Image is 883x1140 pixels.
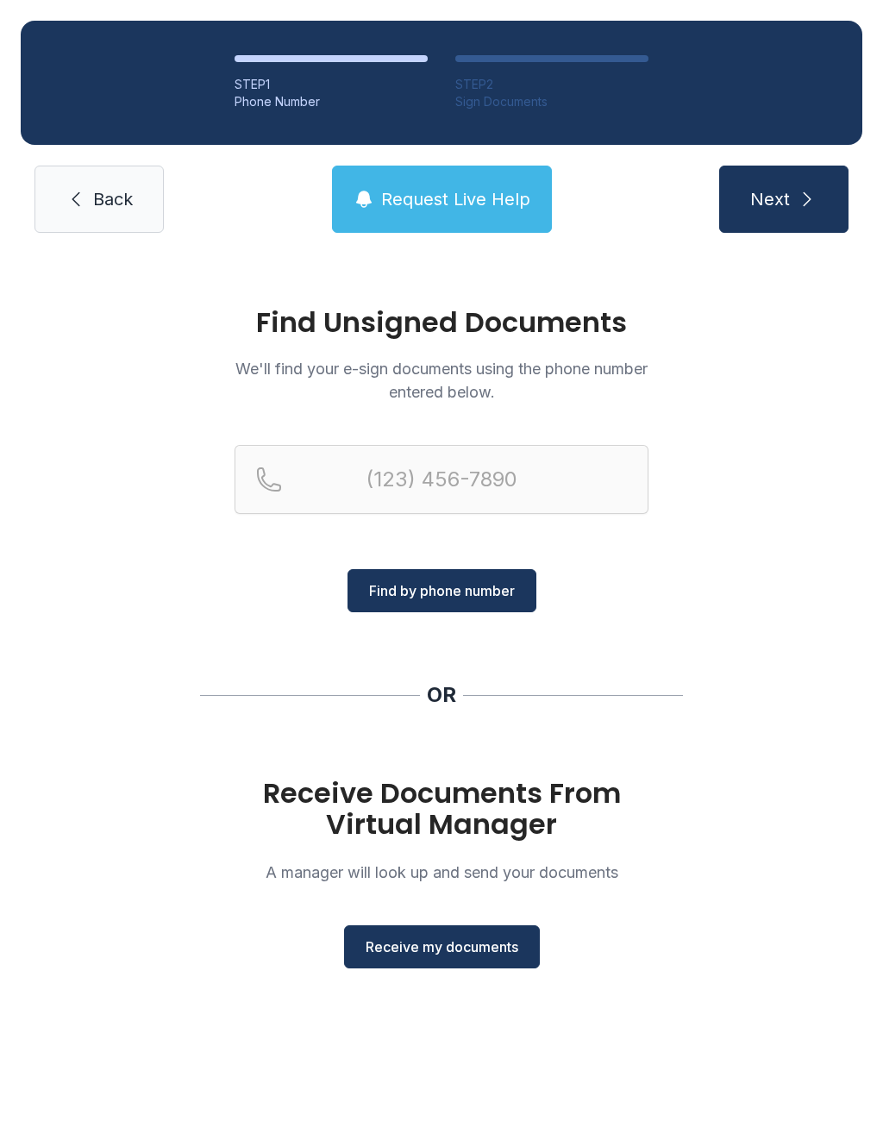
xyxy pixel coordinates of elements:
span: Request Live Help [381,187,530,211]
div: STEP 1 [235,76,428,93]
p: A manager will look up and send your documents [235,861,648,884]
p: We'll find your e-sign documents using the phone number entered below. [235,357,648,404]
div: Phone Number [235,93,428,110]
div: STEP 2 [455,76,648,93]
div: Sign Documents [455,93,648,110]
h1: Receive Documents From Virtual Manager [235,778,648,840]
span: Next [750,187,790,211]
span: Back [93,187,133,211]
span: Receive my documents [366,936,518,957]
div: OR [427,681,456,709]
input: Reservation phone number [235,445,648,514]
h1: Find Unsigned Documents [235,309,648,336]
span: Find by phone number [369,580,515,601]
